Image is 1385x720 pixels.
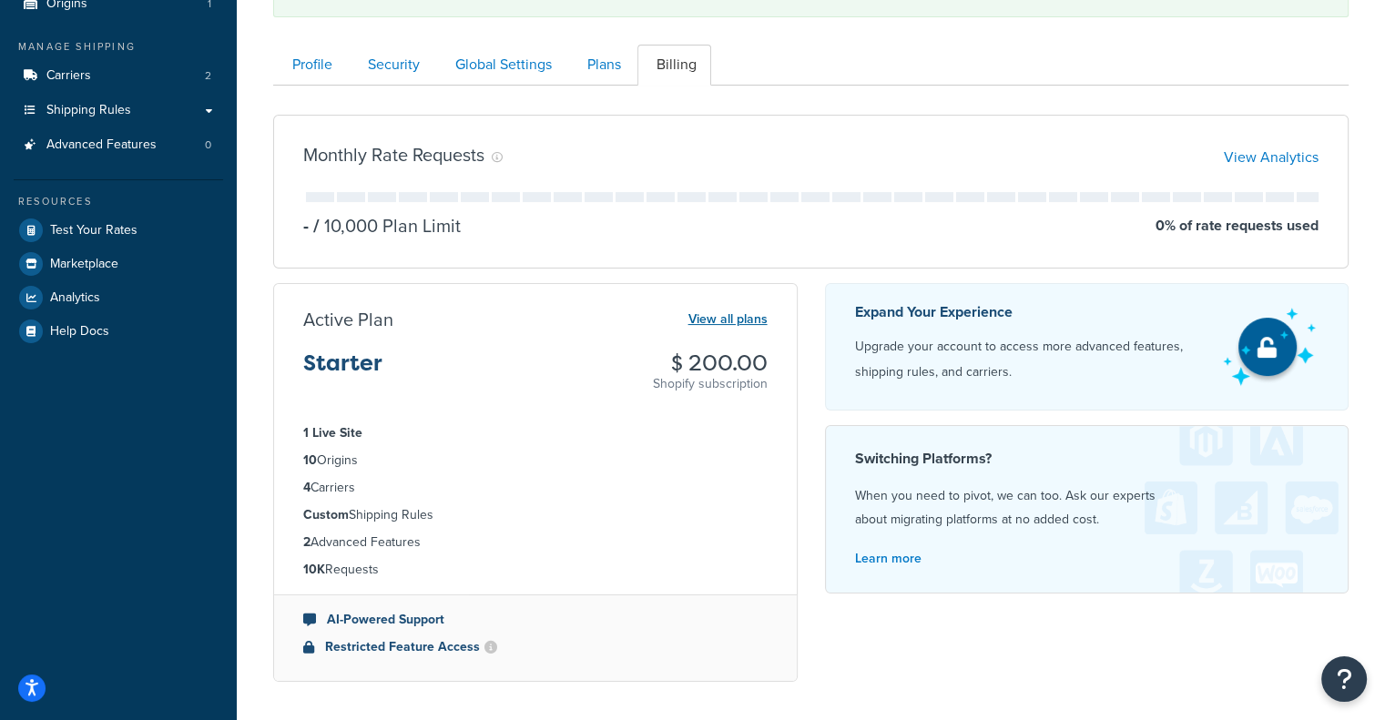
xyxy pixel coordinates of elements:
h3: $ 200.00 [653,351,768,375]
button: Open Resource Center [1321,656,1367,702]
p: When you need to pivot, we can too. Ask our experts about migrating platforms at no added cost. [855,484,1319,532]
p: Shopify subscription [653,375,768,393]
p: Upgrade your account to access more advanced features, shipping rules, and carriers. [855,334,1207,385]
span: Marketplace [50,257,118,272]
span: 2 [205,68,211,84]
strong: 10K [303,560,325,579]
a: View Analytics [1224,147,1319,167]
strong: 2 [303,532,311,552]
p: 10,000 Plan Limit [309,213,461,238]
strong: Custom [303,505,349,524]
strong: 1 Live Site [303,423,362,442]
p: Expand Your Experience [855,299,1207,325]
span: Advanced Features [46,137,157,153]
a: Test Your Rates [14,214,223,247]
a: Learn more [855,549,922,568]
div: Manage Shipping [14,39,223,55]
strong: 4 [303,478,311,497]
li: Carriers [303,478,768,498]
strong: 10 [303,451,317,470]
h3: Monthly Rate Requests [303,145,484,165]
span: Test Your Rates [50,223,137,238]
a: Marketplace [14,248,223,280]
h3: Active Plan [303,309,393,330]
li: Origins [303,451,768,471]
a: View all plans [688,308,768,331]
li: Advanced Features [303,532,768,553]
a: Advanced Features 0 [14,128,223,162]
h3: Starter [303,351,382,390]
li: AI-Powered Support [303,610,768,630]
li: Requests [303,560,768,580]
span: Carriers [46,68,91,84]
p: 0 % of rate requests used [1156,213,1319,238]
a: Billing [637,45,711,86]
a: Plans [568,45,636,86]
span: 0 [205,137,211,153]
span: / [313,212,320,239]
a: Security [349,45,434,86]
a: Help Docs [14,315,223,348]
li: Carriers [14,59,223,93]
li: Shipping Rules [303,505,768,525]
span: Analytics [50,290,100,306]
span: Help Docs [50,324,109,340]
span: Shipping Rules [46,103,131,118]
li: Advanced Features [14,128,223,162]
a: Shipping Rules [14,94,223,127]
a: Expand Your Experience Upgrade your account to access more advanced features, shipping rules, and... [825,283,1349,411]
p: - [303,213,309,238]
a: Analytics [14,281,223,314]
li: Restricted Feature Access [303,637,768,657]
a: Carriers 2 [14,59,223,93]
div: Resources [14,194,223,209]
a: Global Settings [436,45,566,86]
a: Profile [273,45,347,86]
h4: Switching Platforms? [855,448,1319,470]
